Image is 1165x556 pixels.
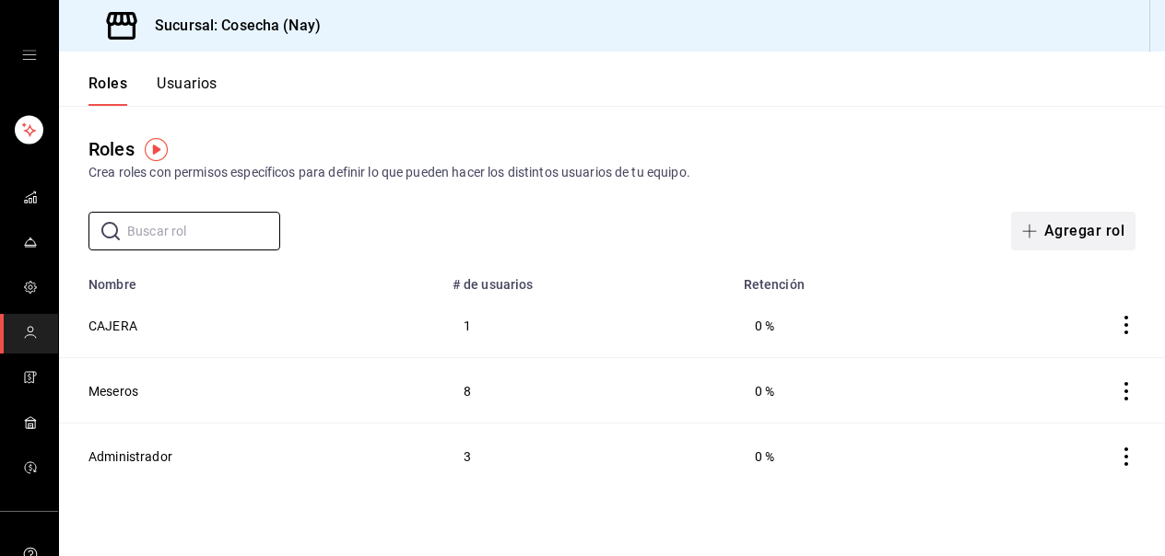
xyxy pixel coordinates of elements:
[1117,316,1136,334] button: comportamiento
[88,138,135,160] font: Roles
[88,75,127,92] font: Roles
[88,74,218,106] div: pestañas de navegación
[755,449,774,464] font: 0 %
[744,278,805,293] font: Retención
[22,48,37,63] button: open drawer
[88,380,138,400] button: Meseros
[755,384,774,399] font: 0 %
[88,278,136,293] font: Nombre
[1011,212,1136,250] button: Agregar rol
[155,17,321,34] font: Sucursal: Cosecha (Nay)
[88,446,172,467] button: Administrador
[88,315,137,335] button: CAJERA
[453,278,534,293] font: # de usuarios
[1117,382,1136,400] button: comportamiento
[88,319,137,333] font: CAJERA
[145,138,168,161] img: Marcador de información sobre herramientas
[1044,222,1124,239] font: Agregar rol
[1117,447,1136,466] button: comportamiento
[755,319,774,333] font: 0 %
[464,319,471,333] font: 1
[127,213,280,249] input: Buscar rol
[157,75,218,92] font: Usuarios
[464,449,471,464] font: 3
[88,449,172,464] font: Administrador
[88,384,138,399] font: Meseros
[464,384,471,399] font: 8
[88,165,690,180] font: Crea roles con permisos específicos para definir lo que pueden hacer los distintos usuarios de tu...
